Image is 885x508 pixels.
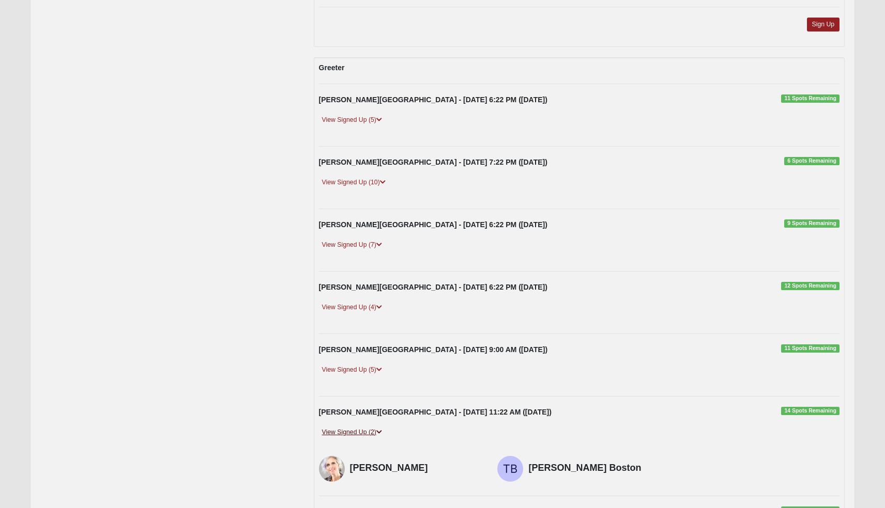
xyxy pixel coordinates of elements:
a: View Signed Up (7) [319,240,385,250]
strong: [PERSON_NAME][GEOGRAPHIC_DATA] - [DATE] 6:22 PM ([DATE]) [319,96,547,104]
a: View Signed Up (4) [319,302,385,313]
span: 11 Spots Remaining [781,344,840,353]
span: 9 Spots Remaining [784,219,840,228]
span: 12 Spots Remaining [781,282,840,290]
strong: Greeter [319,63,345,72]
img: Trisha Boston [497,456,523,482]
a: View Signed Up (10) [319,177,389,188]
a: View Signed Up (2) [319,427,385,438]
span: 6 Spots Remaining [784,157,840,165]
span: 11 Spots Remaining [781,94,840,103]
h4: [PERSON_NAME] [350,463,482,474]
a: Sign Up [807,18,840,31]
a: View Signed Up (5) [319,115,385,125]
a: View Signed Up (5) [319,364,385,375]
span: 14 Spots Remaining [781,407,840,415]
strong: [PERSON_NAME][GEOGRAPHIC_DATA] - [DATE] 9:00 AM ([DATE]) [319,345,548,354]
img: Julianne Smith [319,456,345,482]
h4: [PERSON_NAME] Boston [528,463,661,474]
strong: [PERSON_NAME][GEOGRAPHIC_DATA] - [DATE] 6:22 PM ([DATE]) [319,283,547,291]
strong: [PERSON_NAME][GEOGRAPHIC_DATA] - [DATE] 7:22 PM ([DATE]) [319,158,547,166]
strong: [PERSON_NAME][GEOGRAPHIC_DATA] - [DATE] 6:22 PM ([DATE]) [319,220,547,229]
strong: [PERSON_NAME][GEOGRAPHIC_DATA] - [DATE] 11:22 AM ([DATE]) [319,408,552,416]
